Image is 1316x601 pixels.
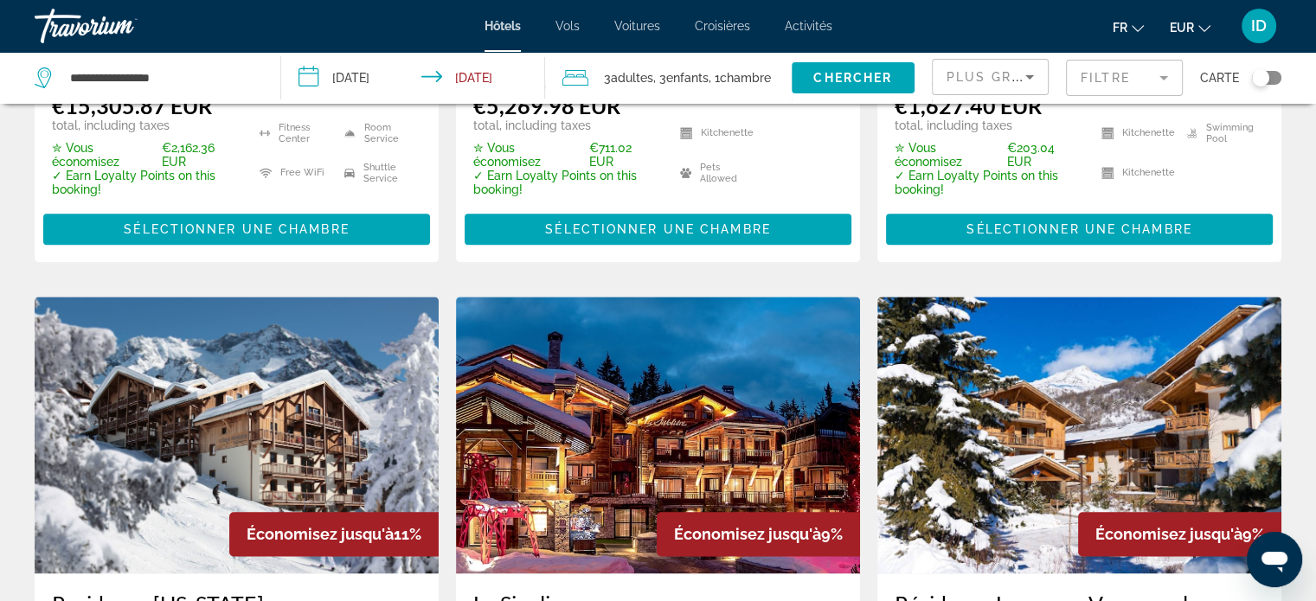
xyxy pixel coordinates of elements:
span: , 3 [653,66,709,90]
p: €711.02 EUR [473,141,658,169]
span: Économisez jusqu'à [1095,525,1242,543]
a: Voitures [614,19,660,33]
button: Travelers: 3 adults, 3 children [545,52,792,104]
div: 11% [229,512,439,556]
span: ✮ Vous économisez [895,141,1003,169]
span: EUR [1170,21,1194,35]
p: ✓ Earn Loyalty Points on this booking! [52,169,238,196]
span: fr [1113,21,1127,35]
span: Sélectionner une chambre [545,222,770,236]
button: Filter [1066,59,1183,97]
p: ✓ Earn Loyalty Points on this booking! [895,169,1080,196]
span: Chambre [720,71,771,85]
mat-select: Sort by [947,67,1034,87]
span: Économisez jusqu'à [247,525,394,543]
span: Adultes [611,71,653,85]
a: Activités [785,19,832,33]
button: Change currency [1170,15,1210,40]
button: Sélectionner une chambre [465,214,851,245]
img: Hotel image [35,297,439,573]
a: Croisières [695,19,750,33]
span: Sélectionner une chambre [966,222,1191,236]
img: Hotel image [456,297,860,573]
li: Pets Allowed [671,157,757,189]
iframe: Bouton de lancement de la fenêtre de messagerie [1247,532,1302,587]
span: , 1 [709,66,771,90]
span: 3 [604,66,653,90]
p: total, including taxes [473,118,658,132]
li: Kitchenette [1093,118,1178,149]
img: Hotel image [877,297,1281,573]
button: Sélectionner une chambre [43,214,430,245]
p: ✓ Earn Loyalty Points on this booking! [473,169,658,196]
a: Sélectionner une chambre [43,218,430,237]
li: Shuttle Service [336,157,421,189]
a: Vols [555,19,580,33]
div: 9% [657,512,860,556]
p: €2,162.36 EUR [52,141,238,169]
li: Free WiFi [251,157,337,189]
a: Sélectionner une chambre [886,218,1273,237]
p: total, including taxes [52,118,238,132]
span: Économisez jusqu'à [674,525,821,543]
p: total, including taxes [895,118,1080,132]
span: ✮ Vous économisez [52,141,157,169]
p: €203.04 EUR [895,141,1080,169]
button: Chercher [792,62,915,93]
li: Kitchenette [1093,157,1178,189]
li: Fitness Center [251,118,337,149]
ins: €1,627.40 EUR [895,93,1042,118]
button: Check-in date: Feb 21, 2026 Check-out date: Feb 28, 2026 [281,52,545,104]
span: Sélectionner une chambre [124,222,349,236]
li: Kitchenette [671,118,757,149]
button: User Menu [1236,8,1281,44]
ins: €15,305.87 EUR [52,93,212,118]
span: ✮ Vous économisez [473,141,585,169]
span: ID [1251,17,1267,35]
button: Toggle map [1239,70,1281,86]
li: Room Service [336,118,421,149]
li: Swimming Pool [1178,118,1264,149]
span: Plus grandes économies [947,70,1153,84]
button: Sélectionner une chambre [886,214,1273,245]
span: Chercher [813,71,892,85]
div: 9% [1078,512,1281,556]
span: Carte [1200,66,1239,90]
a: Hôtels [485,19,521,33]
span: Enfants [666,71,709,85]
button: Change language [1113,15,1144,40]
a: Sélectionner une chambre [465,218,851,237]
a: Travorium [35,3,208,48]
